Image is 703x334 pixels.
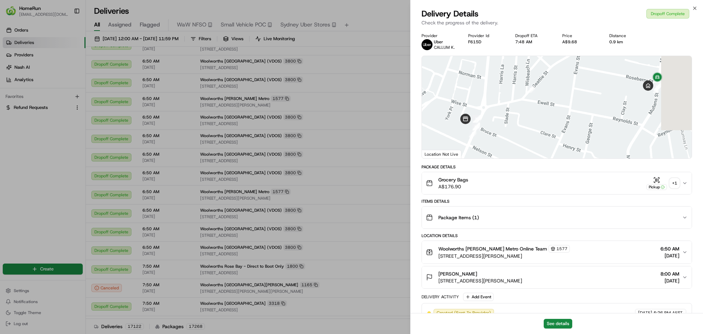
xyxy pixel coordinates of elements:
[438,183,468,190] span: A$176.90
[660,245,679,252] span: 6:50 AM
[469,130,476,137] div: 8
[438,277,522,284] span: [STREET_ADDRESS][PERSON_NAME]
[438,253,570,259] span: [STREET_ADDRESS][PERSON_NAME]
[422,172,692,194] button: Grocery BagsA$176.90Pickup+1
[515,39,551,45] div: 7:48 AM
[68,116,83,122] span: Pylon
[515,33,551,38] div: Dropoff ETA
[527,85,535,93] div: 13
[468,33,504,38] div: Provider Id
[609,33,645,38] div: Distance
[117,68,125,76] button: Start new chat
[23,66,113,73] div: Start new chat
[646,177,679,190] button: Pickup+1
[468,39,481,45] button: F615D
[654,310,683,316] span: 5:26 PM AEST
[422,8,479,19] span: Delivery Details
[473,115,481,123] div: 12
[438,214,479,221] span: Package Items ( 1 )
[646,177,667,190] button: Pickup
[562,39,598,45] div: A$9.68
[7,100,12,106] div: 📗
[638,310,652,316] span: [DATE]
[58,100,64,106] div: 💻
[438,245,547,252] span: Woolworths [PERSON_NAME] Metro Online Team
[48,116,83,122] a: Powered byPylon
[473,115,480,123] div: 11
[473,122,480,130] div: 9
[437,310,491,316] span: Created (Sent To Provider)
[55,97,113,109] a: 💻API Documentation
[660,277,679,284] span: [DATE]
[609,39,645,45] div: 0.9 km
[422,164,692,170] div: Package Details
[434,45,455,50] span: CALLUM K.
[434,39,443,45] span: Uber
[660,270,679,277] span: 8:00 AM
[438,270,477,277] span: [PERSON_NAME]
[422,33,458,38] div: Provider
[422,241,692,264] button: Woolworths [PERSON_NAME] Metro Online Team1577[STREET_ADDRESS][PERSON_NAME]6:50 AM[DATE]
[7,66,19,78] img: 1736555255976-a54dd68f-1ca7-489b-9aae-adbdc363a1c4
[472,123,480,131] div: 10
[422,39,433,50] img: uber-new-logo.jpeg
[654,83,661,91] div: 16
[14,100,53,107] span: Knowledge Base
[556,246,567,252] span: 1577
[422,19,692,26] p: Check the progress of the delivery.
[65,100,110,107] span: API Documentation
[660,252,679,259] span: [DATE]
[438,176,468,183] span: Grocery Bags
[7,7,21,21] img: Nash
[422,207,692,229] button: Package Items (1)
[422,199,692,204] div: Items Details
[422,266,692,288] button: [PERSON_NAME][STREET_ADDRESS][PERSON_NAME]8:00 AM[DATE]
[422,150,461,158] div: Location Not Live
[463,293,494,301] button: Add Event
[18,44,113,52] input: Clear
[7,27,125,38] p: Welcome 👋
[422,294,459,300] div: Delivery Activity
[544,319,572,329] button: See details
[4,97,55,109] a: 📗Knowledge Base
[562,33,598,38] div: Price
[670,178,679,188] div: + 1
[23,73,87,78] div: We're available if you need us!
[422,233,692,238] div: Location Details
[646,184,667,190] div: Pickup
